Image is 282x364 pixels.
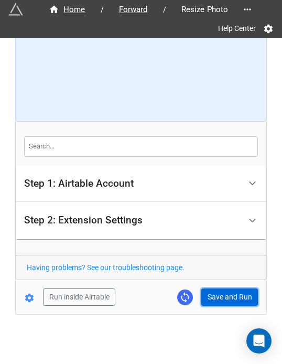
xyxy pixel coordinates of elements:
[175,4,235,16] span: Resize Photo
[201,288,258,306] button: Save and Run
[49,4,85,16] div: Home
[8,2,23,17] img: miniextensions-icon.73ae0678.png
[108,3,159,16] a: Forward
[101,4,104,15] li: /
[16,202,266,239] div: Step 2: Extension Settings
[211,19,263,38] a: Help Center
[43,288,115,306] button: Run inside Airtable
[24,178,134,189] div: Step 1: Airtable Account
[113,4,154,16] span: Forward
[24,136,258,156] input: Search...
[27,263,185,272] a: Having problems? See our troubleshooting page.
[163,4,166,15] li: /
[38,3,96,16] a: Home
[16,165,266,202] div: Step 1: Airtable Account
[246,328,272,354] div: Open Intercom Messenger
[38,3,239,16] nav: breadcrumb
[24,215,143,226] div: Step 2: Extension Settings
